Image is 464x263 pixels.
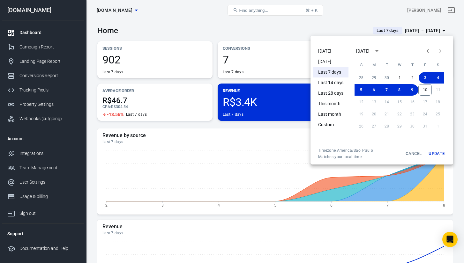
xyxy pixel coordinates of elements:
button: 4 [431,72,444,84]
li: Last 7 days [313,67,348,77]
button: Cancel [403,148,424,159]
button: Update [426,148,447,159]
button: calendar view is open, switch to year view [371,46,382,56]
span: Monday [368,59,380,71]
button: 2 [406,72,419,84]
button: Previous month [421,45,434,57]
span: Friday [419,59,431,71]
button: 7 [380,84,393,96]
span: Tuesday [381,59,393,71]
span: Saturday [432,59,444,71]
button: 29 [368,72,380,84]
span: Thursday [407,59,418,71]
li: [DATE] [313,56,348,67]
span: Matches your local time [318,154,373,159]
li: This month [313,99,348,109]
button: 1 [393,72,406,84]
button: 30 [380,72,393,84]
button: 8 [393,84,406,96]
span: Sunday [355,59,367,71]
div: Timezone: America/Sao_Paulo [318,148,373,153]
div: [DATE] [356,48,370,55]
li: Last 28 days [313,88,348,99]
button: 10 [418,84,432,96]
button: 28 [355,72,368,84]
button: 6 [367,84,380,96]
button: 3 [419,72,431,84]
span: Wednesday [394,59,405,71]
li: [DATE] [313,46,348,56]
div: Open Intercom Messenger [442,232,458,247]
button: 5 [355,84,367,96]
li: Last month [313,109,348,120]
button: 9 [406,84,418,96]
li: Last 14 days [313,77,348,88]
li: Custom [313,120,348,130]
